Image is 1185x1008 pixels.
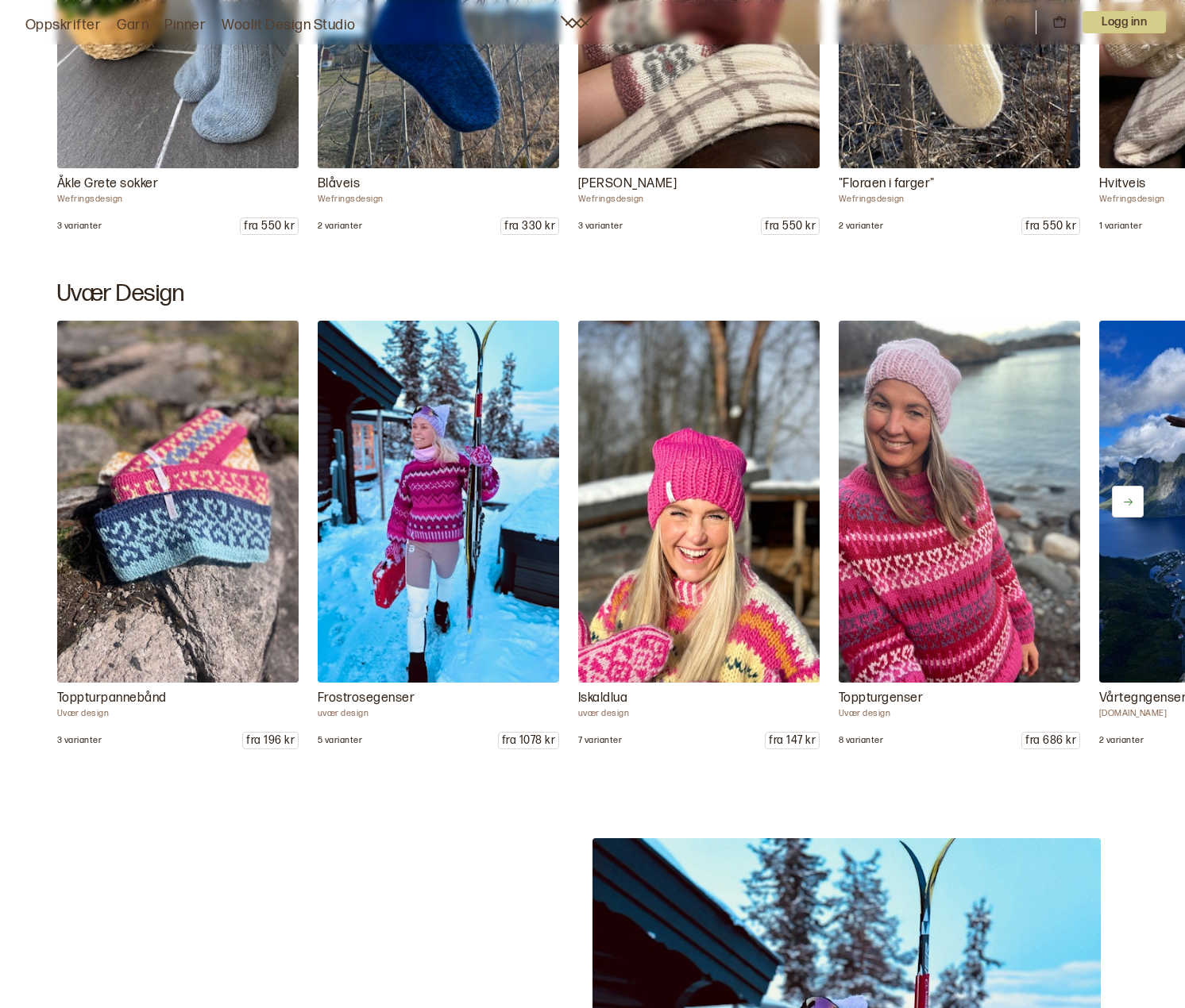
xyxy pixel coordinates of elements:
[578,708,820,719] p: uvær design
[839,194,1080,205] p: Wefringsdesign
[501,218,558,234] p: fra 330 kr
[578,689,820,708] p: Iskaldlua
[578,321,820,683] img: uvær design Iskaldlua Iskaldlua er en enkel og raskstrikket lue som passer perfekt for deg som er...
[25,14,101,37] a: Oppskrifter
[243,733,298,748] p: fra 196 kr
[241,218,298,234] p: fra 550 kr
[578,194,820,205] p: Wefringsdesign
[1083,11,1166,33] p: Logg inn
[57,175,299,194] p: Åkle Grete sokker
[318,175,559,194] p: Blåveis
[839,221,883,232] p: 2 varianter
[1022,733,1079,748] p: fra 686 kr
[839,735,883,746] p: 8 varianter
[318,221,362,232] p: 2 varianter
[57,194,299,205] p: Wefringsdesign
[839,689,1080,708] p: Toppturgenser
[1083,11,1166,33] button: User dropdown
[117,14,149,37] a: Garn
[57,735,102,746] p: 3 varianter
[1099,735,1144,746] p: 2 varianter
[839,321,1080,683] img: Uvær design Toppturgenser Toppturgenseren er en fargerik og fin genser som passer perfekt til din...
[57,279,1128,308] h2: Uvær Design
[766,733,819,748] p: fra 147 kr
[762,218,819,234] p: fra 550 kr
[318,321,559,749] a: uvær design Frosegenser OBS! Alle genserne på bildene er strikket i Drops Snow, annen garninfo er...
[499,733,558,748] p: fra 1078 kr
[318,321,559,683] img: uvær design Frosegenser OBS! Alle genserne på bildene er strikket i Drops Snow, annen garninfo er...
[839,708,1080,719] p: Uvær design
[578,175,820,194] p: [PERSON_NAME]
[57,708,299,719] p: Uvær design
[839,175,1080,194] p: "Floraen i farger"
[578,735,622,746] p: 7 varianter
[318,689,559,708] p: Frostrosegenser
[222,14,356,37] a: Woolit Design Studio
[57,689,299,708] p: Toppturpannebånd
[1099,221,1142,232] p: 1 varianter
[318,194,559,205] p: Wefringsdesign
[578,221,623,232] p: 3 varianter
[318,735,362,746] p: 5 varianter
[578,321,820,749] a: uvær design Iskaldlua Iskaldlua er en enkel og raskstrikket lue som passer perfekt for deg som er...
[561,16,592,29] a: Woolit
[57,321,299,683] img: Uvær design Topptpannebånd Bruk opp restegarnet! Toppturpannebåndet er et enkelt og behagelig pan...
[1022,218,1079,234] p: fra 550 kr
[318,708,559,719] p: uvær design
[57,321,299,749] a: Uvær design Topptpannebånd Bruk opp restegarnet! Toppturpannebåndet er et enkelt og behagelig pan...
[839,321,1080,749] a: Uvær design Toppturgenser Toppturgenseren er en fargerik og fin genser som passer perfekt til din...
[57,221,102,232] p: 3 varianter
[164,14,206,37] a: Pinner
